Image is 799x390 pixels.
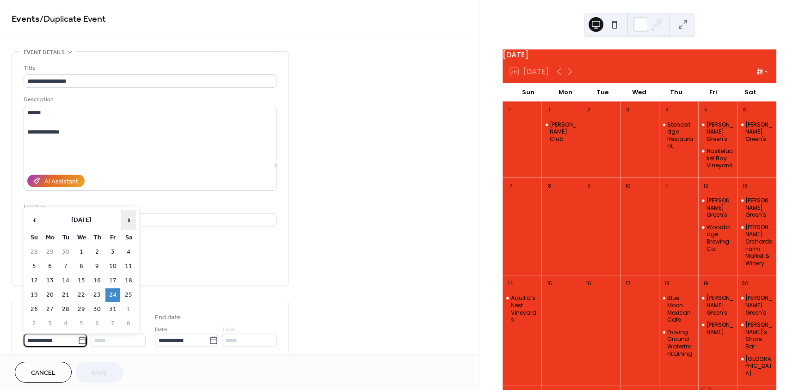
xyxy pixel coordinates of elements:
td: 4 [121,245,136,259]
span: ‹ [27,211,41,229]
div: Woodbridge Brewing Co. [698,224,738,252]
div: Haswell Green's [698,197,738,219]
td: 17 [105,274,120,287]
div: Haswell Green's [737,294,776,316]
td: 29 [74,303,89,316]
td: 7 [105,317,120,330]
th: Sa [121,231,136,244]
div: Haswell Green's [737,197,776,219]
span: Time [91,325,104,335]
td: 7 [58,260,73,273]
a: Cancel [15,362,72,383]
td: 29 [43,245,57,259]
td: 28 [27,245,42,259]
div: Stonebridge Restaurant [667,121,695,150]
td: 30 [90,303,104,316]
div: Thu [658,83,695,102]
div: Location [24,202,275,212]
div: [PERSON_NAME]'s Shore Bar [745,321,773,350]
td: 11 [121,260,136,273]
span: Date [155,325,167,335]
td: 14 [58,274,73,287]
td: 26 [27,303,42,316]
div: Tate's [698,321,738,335]
div: [PERSON_NAME] Green's [707,197,734,219]
span: Cancel [31,368,55,378]
div: 10 [623,181,633,191]
div: 14 [505,278,516,288]
div: 18 [662,278,672,288]
td: 12 [27,274,42,287]
div: Joe Pop's Shore Bar [737,321,776,350]
div: Tue [584,83,621,102]
th: Th [90,231,104,244]
div: Woodbridge Brewing Co. [707,224,734,252]
td: 16 [90,274,104,287]
div: [PERSON_NAME] Green's [707,121,734,143]
td: 8 [121,317,136,330]
div: 19 [701,278,711,288]
div: Bishop's Orchards Farm Market & Winery [737,224,776,267]
td: 21 [58,288,73,302]
div: 7 [505,181,516,191]
div: Nasketucket Bay Vineyard [698,147,738,169]
div: 11 [662,181,672,191]
div: [PERSON_NAME] Green's [745,121,773,143]
div: 2 [584,105,594,115]
div: [GEOGRAPHIC_DATA] [745,355,773,377]
div: 3 [623,105,633,115]
td: 3 [105,245,120,259]
div: Proving Ground Waterfront Dining [659,329,698,357]
td: 25 [121,288,136,302]
div: 20 [740,278,750,288]
div: 4 [662,105,672,115]
div: Aquilla’s Nest Vineyards [511,294,538,323]
div: Aquilla’s Nest Vineyards [503,294,542,323]
td: 22 [74,288,89,302]
div: [DATE] [503,49,776,61]
a: Events [12,10,40,28]
td: 2 [90,245,104,259]
td: 4 [58,317,73,330]
div: Richmond Republic [737,355,776,377]
div: Haswell Green's [698,121,738,143]
div: Description [24,95,275,104]
td: 5 [27,260,42,273]
td: 18 [121,274,136,287]
span: / Duplicate Event [40,10,106,28]
td: 9 [90,260,104,273]
td: 6 [90,317,104,330]
div: 9 [584,181,594,191]
div: Title [24,63,275,73]
div: Wed [621,83,658,102]
div: [PERSON_NAME] Green's [745,294,773,316]
div: 15 [544,278,554,288]
div: [PERSON_NAME] Green's [707,294,734,316]
div: 12 [701,181,711,191]
span: Event details [24,48,65,57]
td: 28 [58,303,73,316]
div: Jenks Club [541,121,581,143]
div: AI Assistant [44,177,78,187]
td: 13 [43,274,57,287]
td: 8 [74,260,89,273]
div: 16 [584,278,594,288]
div: 6 [740,105,750,115]
td: 27 [43,303,57,316]
div: 5 [701,105,711,115]
div: Proving Ground Waterfront Dining [667,329,695,357]
td: 31 [105,303,120,316]
div: [PERSON_NAME] [707,321,734,335]
div: Blue Moon Mexican Cafe [667,294,695,323]
div: Haswell Green's [737,121,776,143]
span: › [122,211,135,229]
button: AI Assistant [27,175,85,187]
div: 13 [740,181,750,191]
td: 1 [121,303,136,316]
td: 23 [90,288,104,302]
div: [PERSON_NAME] Green's [745,197,773,219]
th: Fr [105,231,120,244]
td: 5 [74,317,89,330]
div: Fri [695,83,732,102]
td: 30 [58,245,73,259]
